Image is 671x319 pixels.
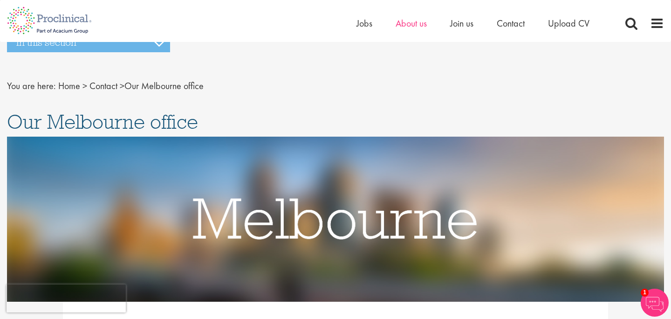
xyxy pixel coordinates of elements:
[641,289,649,297] span: 1
[58,80,204,92] span: Our Melbourne office
[58,80,80,92] a: breadcrumb link to Home
[497,17,525,29] a: Contact
[7,80,56,92] span: You are here:
[82,80,87,92] span: >
[450,17,473,29] a: Join us
[548,17,589,29] a: Upload CV
[396,17,427,29] a: About us
[7,284,126,312] iframe: reCAPTCHA
[641,289,669,317] img: Chatbot
[120,80,124,92] span: >
[7,109,198,134] span: Our Melbourne office
[7,33,170,52] h3: In this section
[89,80,117,92] a: breadcrumb link to Contact
[356,17,372,29] a: Jobs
